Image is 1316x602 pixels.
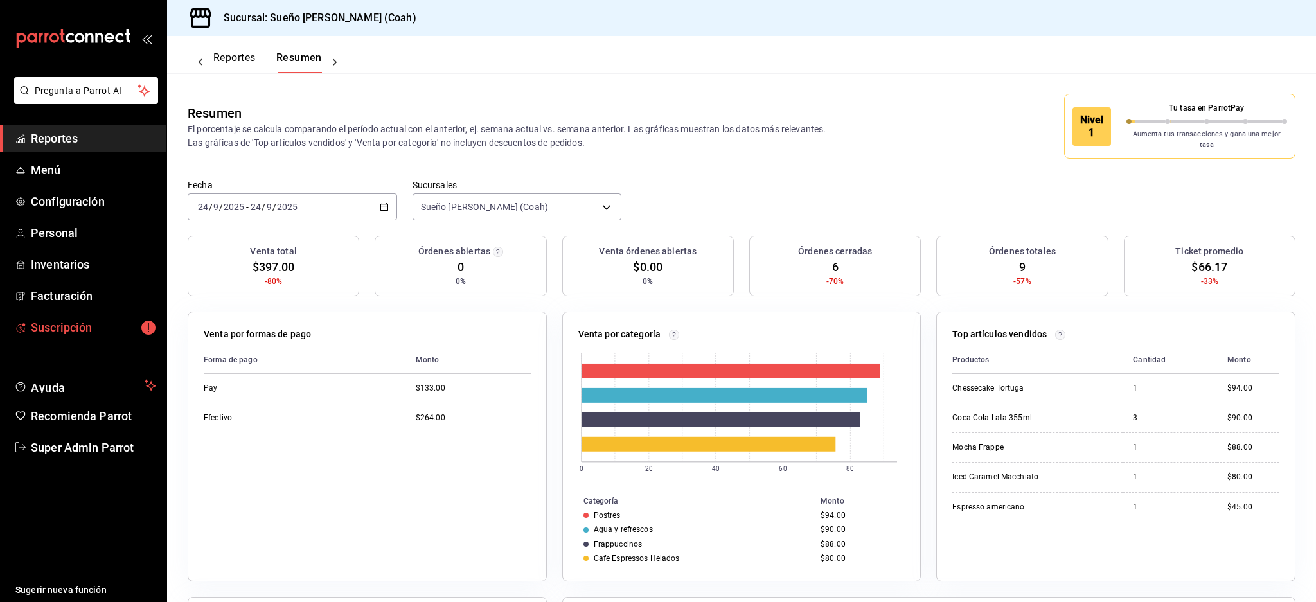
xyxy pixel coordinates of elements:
[209,202,213,212] span: /
[952,328,1047,341] p: Top artículos vendidos
[219,202,223,212] span: /
[1123,346,1217,374] th: Cantidad
[1126,129,1288,150] p: Aumenta tus transacciones y gana una mejor tasa
[204,346,405,374] th: Forma de pago
[204,383,332,394] div: Pay
[712,465,720,472] text: 40
[14,77,158,104] button: Pregunta a Parrot AI
[204,412,332,423] div: Efectivo
[265,276,283,287] span: -80%
[418,245,490,258] h3: Órdenes abiertas
[31,407,156,425] span: Recomienda Parrot
[276,202,298,212] input: ----
[847,465,855,472] text: 80
[580,465,583,472] text: 0
[1013,276,1031,287] span: -57%
[35,84,138,98] span: Pregunta a Parrot AI
[594,540,643,549] div: Frappuccinos
[416,383,531,394] div: $133.00
[31,439,156,456] span: Super Admin Parrot
[633,258,662,276] span: $0.00
[262,202,265,212] span: /
[213,10,416,26] h3: Sucursal: Sueño [PERSON_NAME] (Coah)
[9,93,158,107] a: Pregunta a Parrot AI
[989,245,1056,258] h3: Órdenes totales
[594,554,680,563] div: Cafe Espressos Helados
[31,224,156,242] span: Personal
[821,540,900,549] div: $88.00
[832,258,839,276] span: 6
[1133,472,1207,482] div: 1
[31,130,156,147] span: Reportes
[645,465,653,472] text: 20
[599,245,697,258] h3: Venta órdenes abiertas
[1019,258,1026,276] span: 9
[952,412,1081,423] div: Coca-Cola Lata 355ml
[188,103,242,123] div: Resumen
[456,276,466,287] span: 0%
[31,161,156,179] span: Menú
[213,51,322,73] div: navigation tabs
[188,123,834,148] p: El porcentaje se calcula comparando el período actual con el anterior, ej. semana actual vs. sema...
[798,245,872,258] h3: Órdenes cerradas
[223,202,245,212] input: ----
[405,346,531,374] th: Monto
[15,583,156,597] span: Sugerir nueva función
[594,511,621,520] div: Postres
[1133,502,1207,513] div: 1
[1227,383,1279,394] div: $94.00
[563,494,815,508] th: Categoría
[250,202,262,212] input: --
[276,51,322,73] button: Resumen
[1227,502,1279,513] div: $45.00
[31,287,156,305] span: Facturación
[421,200,548,213] span: Sueño [PERSON_NAME] (Coah)
[815,494,920,508] th: Monto
[821,525,900,534] div: $90.00
[197,202,209,212] input: --
[266,202,272,212] input: --
[253,258,295,276] span: $397.00
[1227,412,1279,423] div: $90.00
[246,202,249,212] span: -
[952,502,1081,513] div: Espresso americano
[31,193,156,210] span: Configuración
[1126,102,1288,114] p: Tu tasa en ParrotPay
[1133,412,1207,423] div: 3
[821,554,900,563] div: $80.00
[1227,442,1279,453] div: $88.00
[578,328,661,341] p: Venta por categoría
[952,472,1081,482] div: Iced Caramel Macchiato
[188,181,397,190] label: Fecha
[213,51,256,73] button: Reportes
[826,276,844,287] span: -70%
[952,346,1123,374] th: Productos
[1201,276,1219,287] span: -33%
[643,276,653,287] span: 0%
[204,328,311,341] p: Venta por formas de pago
[952,383,1081,394] div: Chessecake Tortuga
[31,378,139,393] span: Ayuda
[1072,107,1111,146] div: Nivel 1
[1133,442,1207,453] div: 1
[272,202,276,212] span: /
[821,511,900,520] div: $94.00
[31,319,156,336] span: Suscripción
[1227,472,1279,482] div: $80.00
[458,258,464,276] span: 0
[141,33,152,44] button: open_drawer_menu
[213,202,219,212] input: --
[413,181,622,190] label: Sucursales
[1217,346,1279,374] th: Monto
[594,525,653,534] div: Agua y refrescos
[1191,258,1227,276] span: $66.17
[779,465,787,472] text: 60
[952,442,1081,453] div: Mocha Frappe
[416,412,531,423] div: $264.00
[250,245,296,258] h3: Venta total
[31,256,156,273] span: Inventarios
[1175,245,1243,258] h3: Ticket promedio
[1133,383,1207,394] div: 1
